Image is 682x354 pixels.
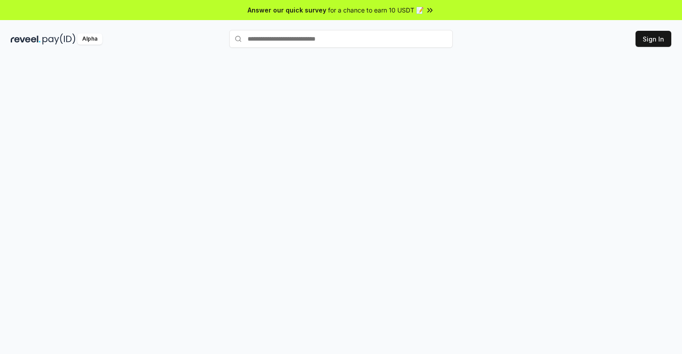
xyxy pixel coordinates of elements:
[636,31,671,47] button: Sign In
[77,33,102,45] div: Alpha
[328,5,424,15] span: for a chance to earn 10 USDT 📝
[11,33,41,45] img: reveel_dark
[42,33,76,45] img: pay_id
[248,5,326,15] span: Answer our quick survey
